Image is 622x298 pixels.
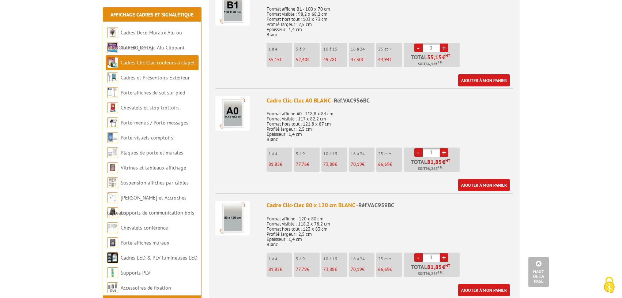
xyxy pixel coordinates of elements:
[426,271,436,277] span: 98,22
[268,56,280,63] span: 55,15
[296,256,320,261] p: 5 à 9
[323,57,347,62] p: €
[121,59,195,66] a: Cadres Clic-Clac couleurs à clapet
[121,254,197,261] a: Cadres LED & PLV lumineuses LED
[268,162,292,167] p: €
[323,267,347,272] p: €
[442,159,445,165] span: €
[107,267,118,278] img: Supports PLV
[414,253,423,262] a: -
[438,270,443,274] sup: TTC
[121,209,194,216] a: Supports de communication bois
[351,266,362,272] span: 70,19
[268,151,292,156] p: 1 à 4
[442,264,445,270] span: €
[107,117,118,128] img: Porte-menus / Porte-messages
[121,224,168,231] a: Chevalets conférence
[296,46,320,52] p: 5 à 9
[107,147,118,158] img: Plaques de porte et murales
[351,57,374,62] p: €
[426,61,436,67] span: 66,18
[107,237,118,248] img: Porte-affiches muraux
[528,257,549,287] a: Haut de la page
[323,266,335,272] span: 73,88
[427,54,442,60] span: 55,15
[296,151,320,156] p: 5 à 9
[215,201,250,235] img: Cadre Clic-Clac 80 x 120 cm BLANC
[440,44,448,52] a: +
[458,284,510,296] a: Ajouter à mon panier
[445,263,450,268] sup: HT
[107,282,118,293] img: Accessoires de fixation
[107,27,118,38] img: Cadres Deco Muraux Alu ou Bois
[406,54,460,67] p: Total
[427,159,442,165] span: 81,85
[323,46,347,52] p: 10 à 15
[378,151,402,156] p: 25 et +
[445,158,450,163] sup: HT
[107,57,118,68] img: Cadres Clic-Clac couleurs à clapet
[121,179,189,186] a: Suspension affiches par câbles
[107,29,182,51] a: Cadres Deco Muraux Alu ou [GEOGRAPHIC_DATA]
[268,256,292,261] p: 1 à 4
[107,102,118,113] img: Chevalets et stop trottoirs
[358,201,394,209] span: Réf.VAC959BC
[121,44,185,51] a: Cadres Clic-Clac Alu Clippant
[107,222,118,233] img: Chevalets conférence
[378,57,402,62] p: €
[323,151,347,156] p: 10 à 15
[107,72,118,83] img: Cadres et Présentoirs Extérieur
[378,162,402,167] p: €
[121,104,180,111] a: Chevalets et stop trottoirs
[378,266,389,272] span: 66,69
[351,267,374,272] p: €
[458,74,510,86] a: Ajouter à mon panier
[351,46,374,52] p: 16 à 24
[267,211,513,247] p: Format affiche : 120 x 80 cm Format visible : 118,2 x 78,2 cm Format hors tout : 123 x 83 cm Prof...
[107,192,118,203] img: Cimaises et Accroches tableaux
[296,267,320,272] p: €
[267,1,513,37] p: Format affiche B1 - 100 x 70 cm Format visible : 98,2 x 68,2 cm Format hors tout : 103 x 73 cm Pr...
[296,162,320,167] p: €
[107,87,118,98] img: Porte-affiches de sol sur pied
[107,252,118,263] img: Cadres LED & PLV lumineuses LED
[296,161,307,167] span: 77,76
[296,57,320,62] p: €
[406,159,460,172] p: Total
[351,56,362,63] span: 47,30
[600,276,618,294] img: Cookies (fenêtre modale)
[418,271,443,277] span: Soit €
[121,239,169,246] a: Porte-affiches muraux
[296,266,307,272] span: 77,79
[107,194,186,216] a: [PERSON_NAME] et Accroches tableaux
[121,269,150,276] a: Supports PLV
[442,54,445,60] span: €
[121,149,183,156] a: Plaques de porte et murales
[378,256,402,261] p: 25 et +
[110,11,193,18] a: Affichage Cadres et Signalétique
[406,264,460,277] p: Total
[323,162,347,167] p: €
[378,267,402,272] p: €
[351,151,374,156] p: 16 à 24
[596,273,622,298] button: Cookies (fenêtre modale)
[440,253,448,262] a: +
[121,164,186,171] a: Vitrines et tableaux affichage
[426,166,436,172] span: 98,22
[323,161,335,167] span: 73,88
[458,179,510,191] a: Ajouter à mon panier
[351,162,374,167] p: €
[121,74,190,81] a: Cadres et Présentoirs Extérieur
[440,148,448,157] a: +
[418,166,443,172] span: Soit €
[268,161,280,167] span: 81,85
[268,266,280,272] span: 81,85
[351,256,374,261] p: 16 à 24
[334,97,370,104] span: Réf.VAC956BC
[267,96,513,105] div: Cadre Clic-Clac A0 BLANC -
[438,60,443,64] sup: TTC
[378,161,389,167] span: 66,69
[323,56,335,63] span: 49,78
[414,44,423,52] a: -
[215,96,250,131] img: Cadre Clic-Clac A0 BLANC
